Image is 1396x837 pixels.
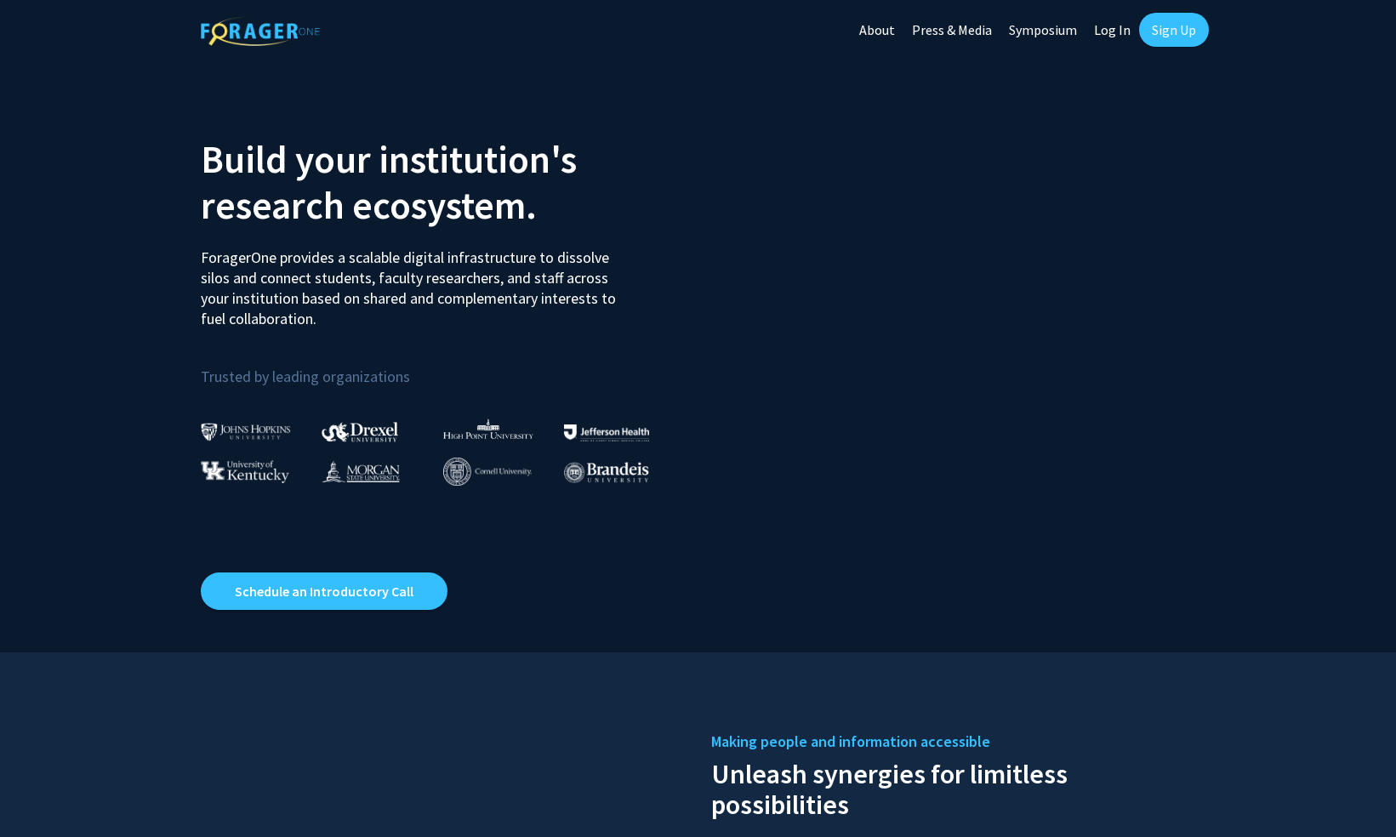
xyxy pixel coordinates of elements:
img: Drexel University [322,422,398,441]
img: Johns Hopkins University [201,423,291,441]
img: High Point University [443,418,533,439]
img: Morgan State University [322,460,400,482]
h5: Making people and information accessible [711,729,1196,754]
img: University of Kentucky [201,460,289,483]
img: Cornell University [443,458,532,486]
a: Sign Up [1139,13,1209,47]
a: Opens in a new tab [201,572,447,610]
img: ForagerOne Logo [201,16,320,46]
img: Thomas Jefferson University [564,424,649,441]
h2: Build your institution's research ecosystem. [201,136,686,228]
p: ForagerOne provides a scalable digital infrastructure to dissolve silos and connect students, fac... [201,235,628,329]
h2: Unleash synergies for limitless possibilities [711,754,1196,820]
img: Brandeis University [564,462,649,483]
p: Trusted by leading organizations [201,343,686,390]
